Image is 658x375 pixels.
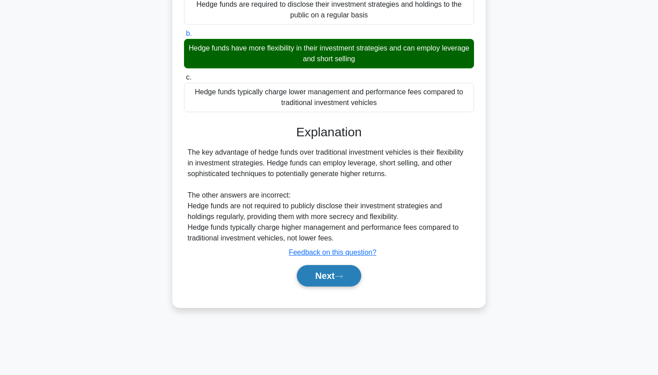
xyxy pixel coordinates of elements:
[188,147,470,244] div: The key advantage of hedge funds over traditional investment vehicles is their flexibility in inv...
[186,29,192,37] span: b.
[297,265,361,287] button: Next
[184,39,474,68] div: Hedge funds have more flexibility in their investment strategies and can employ leverage and shor...
[289,249,376,256] a: Feedback on this question?
[186,73,191,81] span: c.
[189,125,469,140] h3: Explanation
[184,83,474,112] div: Hedge funds typically charge lower management and performance fees compared to traditional invest...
